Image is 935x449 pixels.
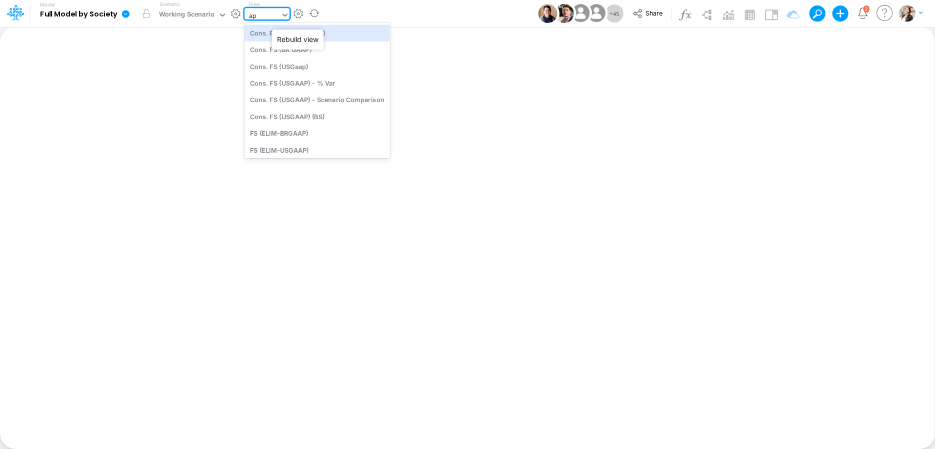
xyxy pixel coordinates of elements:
[244,142,390,158] div: FS (ELIM-USGAAP)
[244,75,390,91] div: Cons. FS (USGAAP) - % Var
[627,6,669,22] button: Share
[40,10,117,19] b: Full Model by Society
[244,125,390,142] div: FS (ELIM-BRGAAP)
[159,1,180,8] label: Scenario
[244,42,390,58] div: Cons. FS (BR GAAP)
[272,30,323,50] div: Rebuild view
[538,4,557,23] img: User Image Icon
[569,2,591,25] img: User Image Icon
[248,1,260,8] label: View
[244,25,390,41] div: Cons. FS (BACEN GAAP)
[645,9,662,17] span: Share
[609,11,619,17] span: + 45
[555,4,574,23] img: User Image Icon
[857,8,868,19] a: Notifications
[585,2,607,25] img: User Image Icon
[40,2,55,8] label: Model
[865,7,867,11] div: 2 unread items
[159,10,214,21] div: Working Scenario
[244,92,390,108] div: Cons. FS (USGAAP) - Scenario Comparison
[244,108,390,125] div: Cons. FS (USGAAP) (BS)
[244,58,390,75] div: Cons. FS (USGaap)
